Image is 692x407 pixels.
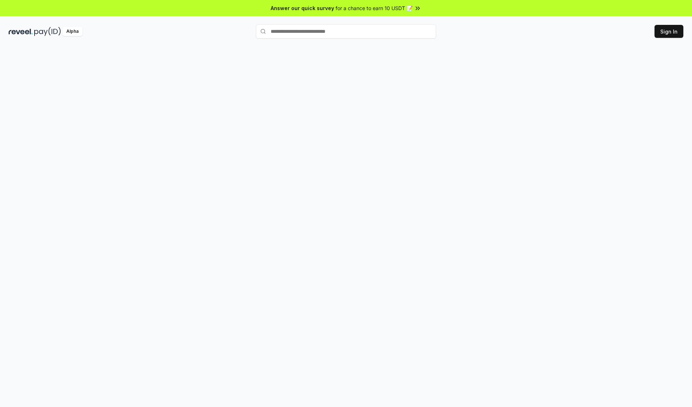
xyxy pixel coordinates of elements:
span: Answer our quick survey [271,4,334,12]
img: reveel_dark [9,27,33,36]
span: for a chance to earn 10 USDT 📝 [336,4,413,12]
img: pay_id [34,27,61,36]
div: Alpha [62,27,83,36]
button: Sign In [655,25,683,38]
